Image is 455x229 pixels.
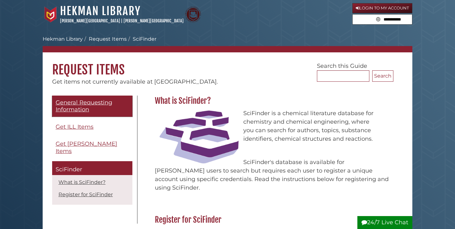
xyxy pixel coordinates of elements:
[155,158,390,192] p: SciFinder's database is available for [PERSON_NAME] users to search but requires each user to reg...
[152,96,393,106] h2: What is SciFinder?
[121,18,123,23] span: |
[155,109,390,143] p: SciFinder is a chemical literature database for chemistry and chemical engineering, where you can...
[89,36,127,42] a: Request Items
[60,4,141,18] a: Hekman Library
[43,36,83,42] a: Hekman Library
[56,99,112,113] span: General Requesting Information
[52,96,132,208] div: Guide Pages
[52,120,132,134] a: Get ILL Items
[152,215,393,225] h2: Register for SciFinder
[56,123,94,130] span: Get ILL Items
[56,166,82,173] span: SciFinder
[58,191,113,197] a: Register for SciFinder
[52,137,132,158] a: Get [PERSON_NAME] Items
[52,96,132,117] a: General Requesting Information
[185,7,201,22] img: Calvin Theological Seminary
[127,35,156,43] li: SciFinder
[52,161,132,175] a: SciFinder
[58,179,106,185] a: What is SciFinder?
[52,78,218,85] span: Get items not currently available at [GEOGRAPHIC_DATA].
[43,7,58,22] img: Calvin University
[352,3,412,13] a: Login to My Account
[124,18,184,23] a: [PERSON_NAME][GEOGRAPHIC_DATA]
[374,15,382,23] button: Search
[43,35,412,52] nav: breadcrumb
[60,18,120,23] a: [PERSON_NAME][GEOGRAPHIC_DATA]
[372,70,393,82] button: Search
[352,14,412,25] form: Search library guides, policies, and FAQs.
[56,140,117,155] span: Get [PERSON_NAME] Items
[357,216,412,229] button: 24/7 Live Chat
[43,52,412,78] h1: Request Items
